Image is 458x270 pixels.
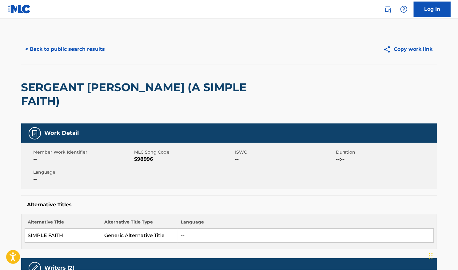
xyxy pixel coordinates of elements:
img: MLC Logo [7,5,31,14]
img: Work Detail [31,130,38,137]
h2: SERGEANT [PERSON_NAME] (A SIMPLE FAITH) [21,80,271,108]
span: Language [34,169,133,175]
span: MLC Song Code [134,149,234,155]
td: Generic Alternative Title [101,229,178,243]
span: ISWC [235,149,335,155]
th: Alternative Title Type [101,219,178,229]
a: Public Search [382,3,394,15]
span: -- [34,155,133,163]
iframe: Chat Widget [427,240,458,270]
th: Language [178,219,433,229]
img: help [400,6,408,13]
a: Log In [414,2,451,17]
span: Duration [336,149,436,155]
h5: Work Detail [45,130,79,137]
td: SIMPLE FAITH [25,229,101,243]
span: S98996 [134,155,234,163]
span: Member Work Identifier [34,149,133,155]
div: Help [398,3,410,15]
button: < Back to public search results [21,42,110,57]
span: -- [235,155,335,163]
h5: Alternative Titles [27,202,431,208]
th: Alternative Title [25,219,101,229]
div: Drag [429,247,433,265]
span: --:-- [336,155,436,163]
button: Copy work link [379,42,437,57]
td: -- [178,229,433,243]
img: search [384,6,392,13]
span: -- [34,175,133,183]
img: Copy work link [383,46,394,53]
